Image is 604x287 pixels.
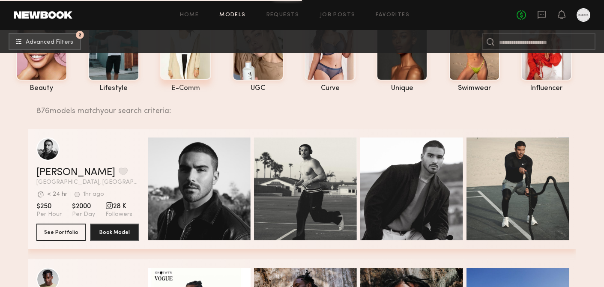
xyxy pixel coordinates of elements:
[219,12,245,18] a: Models
[88,85,139,92] div: lifestyle
[9,33,81,50] button: 2Advanced Filters
[36,167,115,178] a: [PERSON_NAME]
[47,191,67,197] div: < 24 hr
[305,85,356,92] div: curve
[377,85,428,92] div: unique
[26,39,73,45] span: Advanced Filters
[36,202,62,211] span: $250
[83,191,104,197] div: 1hr ago
[105,211,132,218] span: Followers
[36,211,62,218] span: Per Hour
[90,224,139,241] button: Book Model
[78,33,81,37] span: 2
[72,202,95,211] span: $2000
[16,85,67,92] div: beauty
[36,97,569,115] div: 876 models match your search criteria:
[180,12,199,18] a: Home
[105,202,132,211] span: 28 K
[36,224,86,241] button: See Portfolio
[160,85,211,92] div: e-comm
[521,85,572,92] div: influencer
[320,12,356,18] a: Job Posts
[266,12,299,18] a: Requests
[36,179,139,185] span: [GEOGRAPHIC_DATA], [GEOGRAPHIC_DATA]
[72,211,95,218] span: Per Day
[233,85,284,92] div: UGC
[376,12,410,18] a: Favorites
[449,85,500,92] div: swimwear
